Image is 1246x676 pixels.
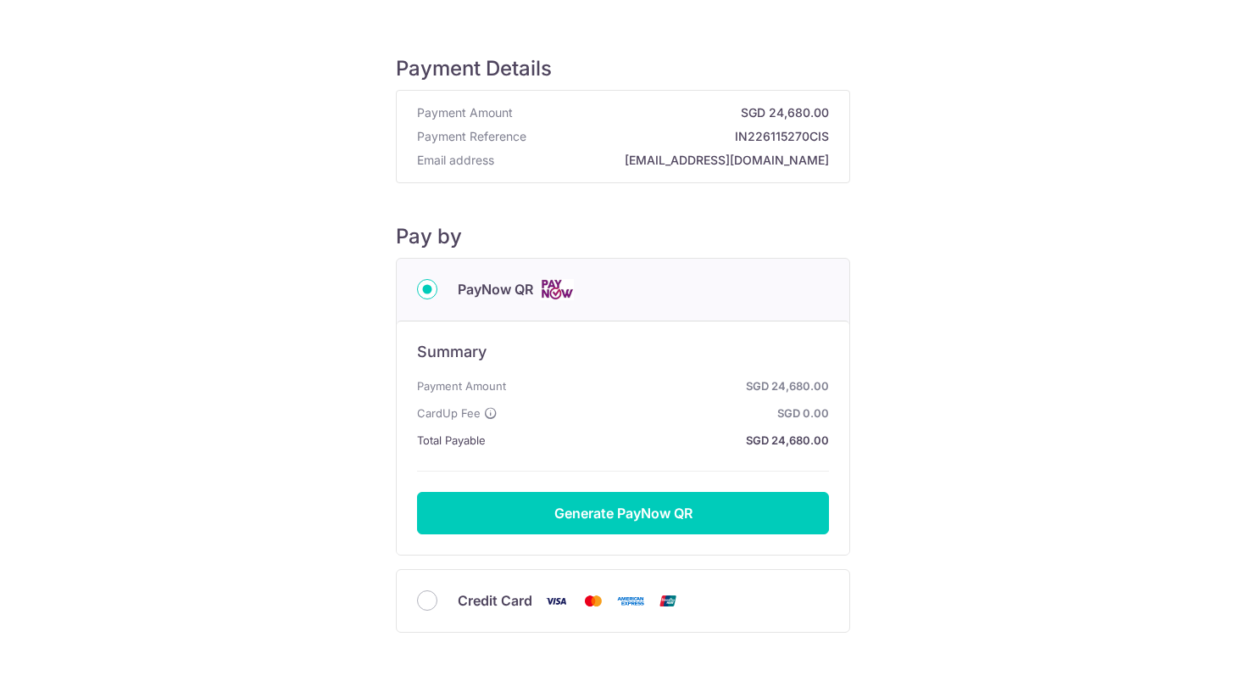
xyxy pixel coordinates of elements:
[504,403,829,423] strong: SGD 0.00
[458,590,532,611] span: Credit Card
[417,104,513,121] span: Payment Amount
[513,376,829,396] strong: SGD 24,680.00
[396,56,850,81] h5: Payment Details
[417,590,829,612] div: Credit Card Visa Mastercard American Express Union Pay
[417,403,481,423] span: CardUp Fee
[417,279,829,300] div: PayNow QR Cards logo
[651,590,685,612] img: Union Pay
[417,342,829,362] h6: Summary
[576,590,610,612] img: Mastercard
[540,279,574,300] img: Cards logo
[520,104,829,121] strong: SGD 24,680.00
[417,128,526,145] span: Payment Reference
[539,590,573,612] img: Visa
[533,128,829,145] strong: IN226115270CIS
[614,590,648,612] img: American Express
[417,492,829,534] button: Generate PayNow QR
[417,152,494,169] span: Email address
[492,430,829,450] strong: SGD 24,680.00
[417,376,506,396] span: Payment Amount
[501,152,829,169] strong: [EMAIL_ADDRESS][DOMAIN_NAME]
[417,430,486,450] span: Total Payable
[396,224,850,249] h5: Pay by
[458,279,533,299] span: PayNow QR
